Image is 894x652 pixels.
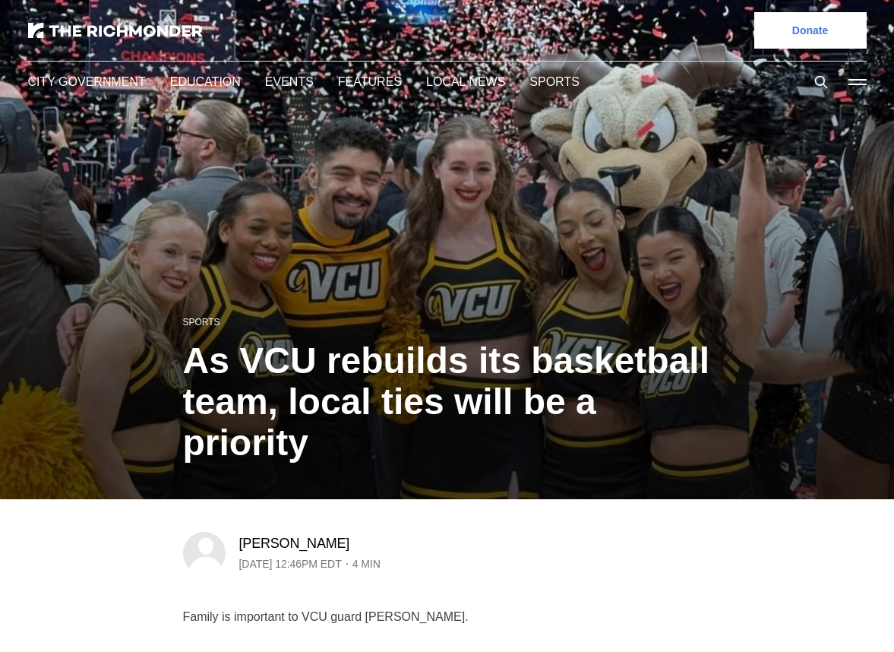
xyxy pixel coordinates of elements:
[338,75,402,88] a: Features
[28,75,146,88] a: City Government
[170,75,241,88] a: Education
[265,75,314,88] a: Events
[529,75,580,88] a: Sports
[239,534,352,552] a: [PERSON_NAME]
[355,555,386,573] span: 4 min
[810,71,832,93] button: Search this site
[754,12,867,49] a: Donate
[183,606,712,628] p: Family is important to VCU guard [PERSON_NAME].
[426,75,505,88] a: Local News
[28,23,203,38] img: The Richmonder
[183,317,220,328] a: Sports
[239,555,345,573] time: [DATE] 12:46PM EDT
[183,340,712,464] h1: As VCU rebuilds its basketball team, local ties will be a priority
